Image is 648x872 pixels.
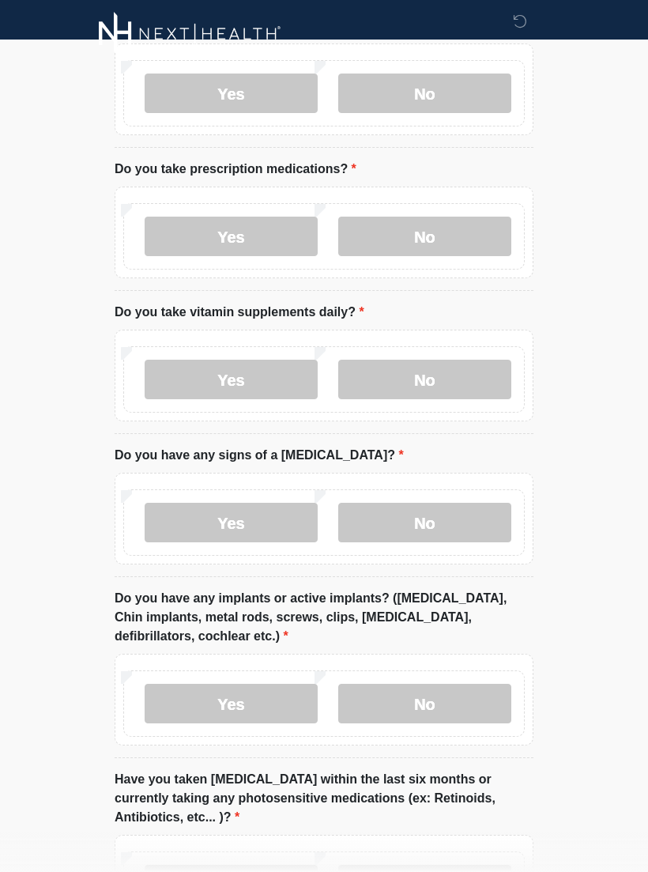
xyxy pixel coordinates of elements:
[338,360,511,399] label: No
[145,217,318,256] label: Yes
[145,74,318,113] label: Yes
[115,770,533,827] label: Have you taken [MEDICAL_DATA] within the last six months or currently taking any photosensitive m...
[115,446,404,465] label: Do you have any signs of a [MEDICAL_DATA]?
[145,503,318,542] label: Yes
[145,684,318,723] label: Yes
[115,589,533,646] label: Do you have any implants or active implants? ([MEDICAL_DATA], Chin implants, metal rods, screws, ...
[99,12,281,55] img: Next-Health Logo
[338,684,511,723] label: No
[338,74,511,113] label: No
[115,160,356,179] label: Do you take prescription medications?
[115,303,364,322] label: Do you take vitamin supplements daily?
[145,360,318,399] label: Yes
[338,217,511,256] label: No
[338,503,511,542] label: No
